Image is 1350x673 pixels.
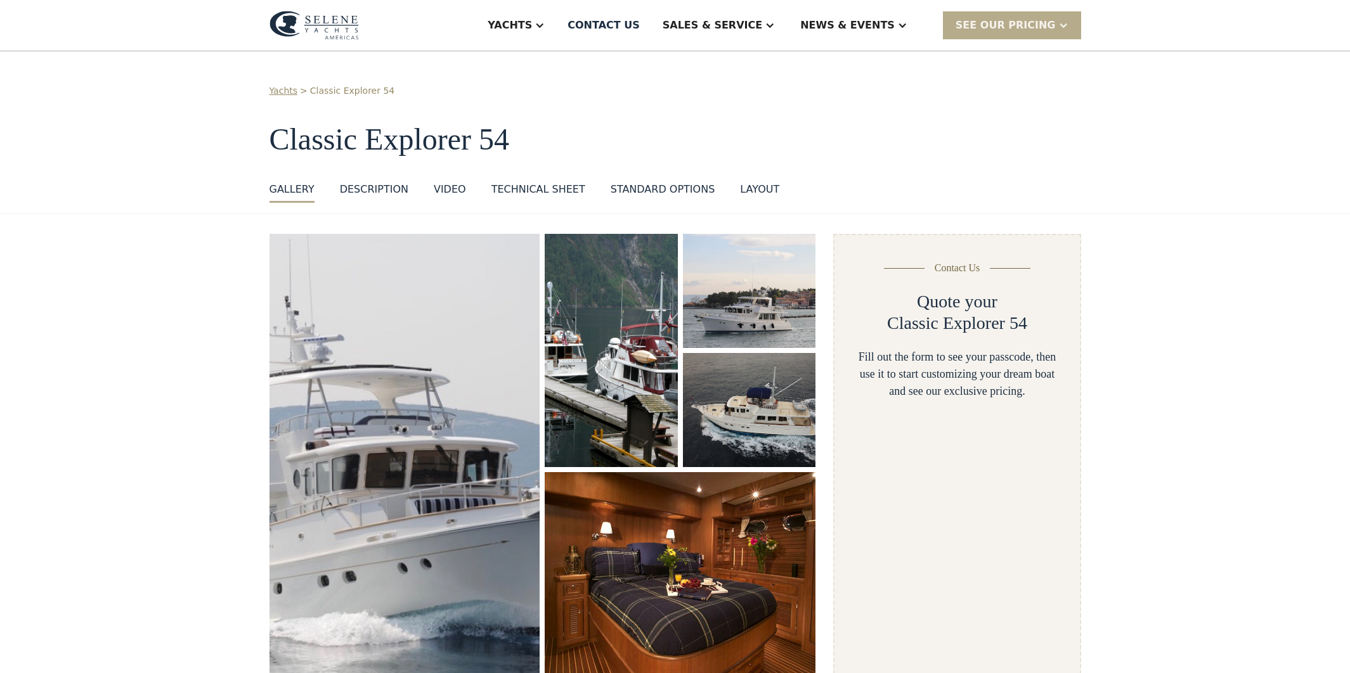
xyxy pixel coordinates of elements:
[491,182,585,197] div: Technical sheet
[683,234,816,348] a: open lightbox
[269,182,315,203] a: GALLERY
[340,182,408,203] a: DESCRIPTION
[683,234,816,348] img: 50 foot motor yacht
[545,234,677,467] img: 50 foot motor yacht
[568,18,640,33] div: Contact US
[800,18,895,33] div: News & EVENTS
[488,18,532,33] div: Yachts
[740,182,779,203] a: layout
[956,18,1056,33] div: SEE Our Pricing
[434,182,466,197] div: VIDEO
[740,182,779,197] div: layout
[269,182,315,197] div: GALLERY
[611,182,715,197] div: standard options
[917,291,997,312] h2: Quote your
[663,18,762,33] div: Sales & Service
[269,123,1081,157] h1: Classic Explorer 54
[269,11,359,40] img: logo
[300,84,308,98] div: >
[340,182,408,197] div: DESCRIPTION
[683,353,816,467] img: 50 foot motor yacht
[434,182,466,203] a: VIDEO
[545,234,677,467] a: open lightbox
[491,182,585,203] a: Technical sheet
[855,349,1059,400] div: Fill out the form to see your passcode, then use it to start customizing your dream boat and see ...
[935,260,980,276] div: Contact Us
[269,84,298,98] a: Yachts
[943,11,1081,39] div: SEE Our Pricing
[310,84,394,98] a: Classic Explorer 54
[683,353,816,467] a: open lightbox
[611,182,715,203] a: standard options
[887,312,1027,334] h2: Classic Explorer 54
